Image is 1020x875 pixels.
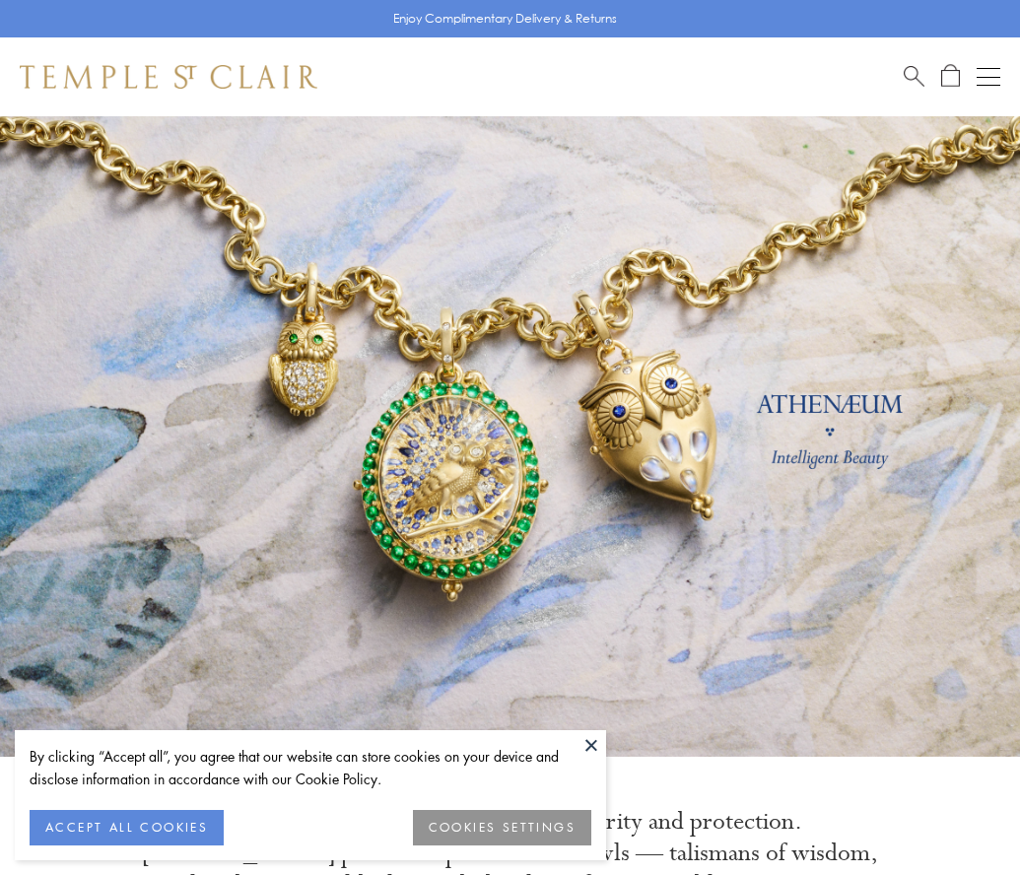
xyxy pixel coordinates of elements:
[941,64,960,89] a: Open Shopping Bag
[977,65,1000,89] button: Open navigation
[30,745,591,790] div: By clicking “Accept all”, you agree that our website can store cookies on your device and disclos...
[413,810,591,845] button: COOKIES SETTINGS
[904,64,924,89] a: Search
[30,810,224,845] button: ACCEPT ALL COOKIES
[393,9,617,29] p: Enjoy Complimentary Delivery & Returns
[20,65,317,89] img: Temple St. Clair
